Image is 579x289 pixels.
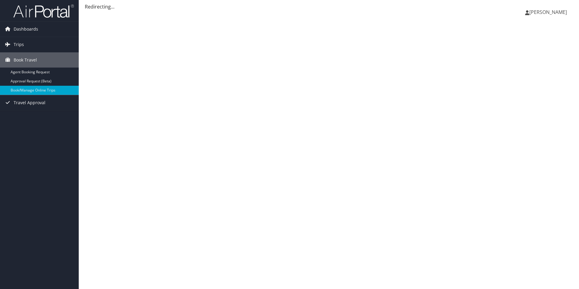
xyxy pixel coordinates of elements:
[14,95,45,110] span: Travel Approval
[85,3,573,10] div: Redirecting...
[14,37,24,52] span: Trips
[525,3,573,21] a: [PERSON_NAME]
[14,22,38,37] span: Dashboards
[14,52,37,68] span: Book Travel
[529,9,567,15] span: [PERSON_NAME]
[13,4,74,18] img: airportal-logo.png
